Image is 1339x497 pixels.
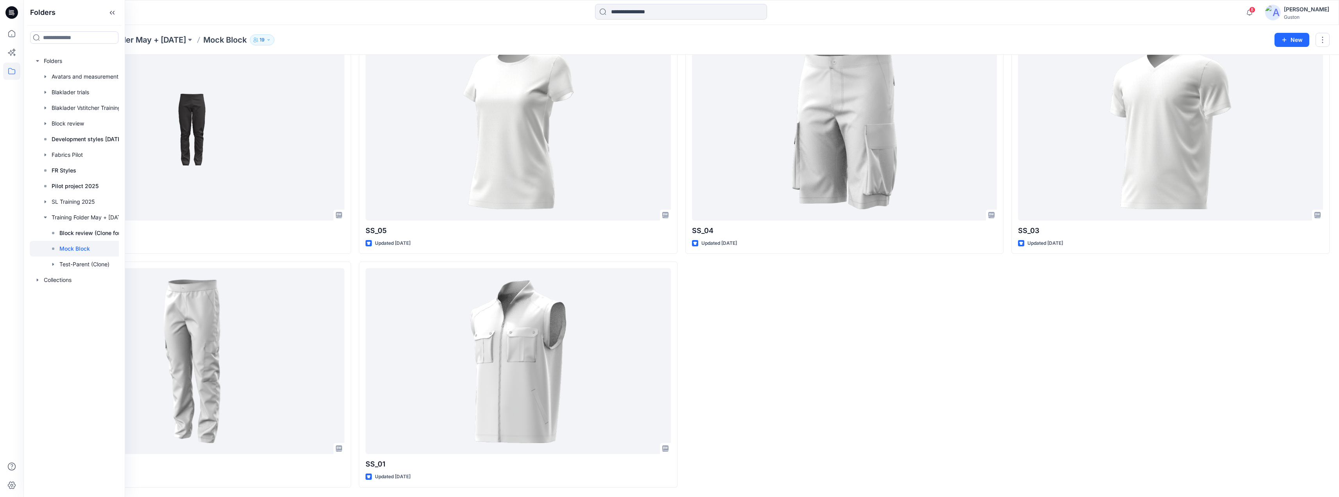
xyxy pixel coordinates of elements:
a: SS_01 [366,268,670,454]
p: Updated [DATE] [1027,239,1063,248]
p: S_03 [39,225,344,236]
p: Mock Block [59,244,90,253]
p: SS_03 [1018,225,1323,236]
p: SS_04 [692,225,997,236]
div: Guston [1284,14,1329,20]
p: Updated [DATE] [375,473,410,481]
p: SS_01 [366,459,670,470]
button: 19 [250,34,274,45]
a: SS_03 [1018,35,1323,221]
p: FR Styles [52,166,76,175]
p: Mock Block [203,34,247,45]
p: Block review (Clone for practice) [59,228,142,238]
button: New [1274,33,1309,47]
a: S_03 [39,35,344,221]
div: [PERSON_NAME] [1284,5,1329,14]
a: Training Folder May + [DATE] [78,34,186,45]
p: Updated [DATE] [701,239,737,248]
a: SS_02 [39,268,344,454]
span: 8 [1249,7,1255,13]
p: SS_02 [39,459,344,470]
p: 19 [260,36,265,44]
a: SS_05 [366,35,670,221]
a: SS_04 [692,35,997,221]
p: SS_05 [366,225,670,236]
p: Updated [DATE] [375,239,410,248]
p: Pilot project 2025 [52,181,99,191]
p: Development styles [DATE] [52,135,123,144]
img: avatar [1265,5,1281,20]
